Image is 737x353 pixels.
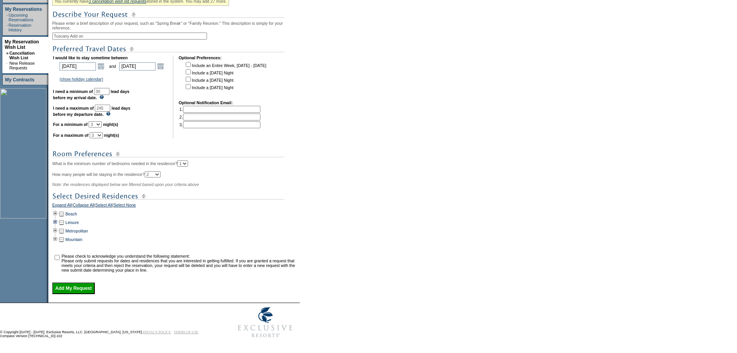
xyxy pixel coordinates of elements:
b: I would like to stay sometime between [53,55,128,60]
a: Upcoming Reservations [9,13,33,22]
a: Reservation History [9,23,31,32]
input: Date format: M/D/Y. Shortcut keys: [T] for Today. [UP] or [.] for Next Day. [DOWN] or [,] for Pre... [119,62,156,71]
a: My Reservation Wish List [5,39,39,50]
td: · [7,13,8,22]
img: questionMark_lightBlue.gif [99,95,104,99]
img: Exclusive Resorts [231,303,300,342]
a: Beach [65,212,77,216]
td: and [108,61,117,72]
a: Mountain [65,237,82,242]
b: I need a maximum of [53,106,94,110]
a: Cancellation Wish List [9,51,34,60]
a: Expand All [52,203,72,210]
div: | | | [52,203,298,210]
input: Date format: M/D/Y. Shortcut keys: [T] for Today. [UP] or [.] for Next Day. [DOWN] or [,] for Pre... [60,62,96,71]
a: Collapse All [73,203,94,210]
a: TERMS OF USE [174,330,198,334]
td: Please check to acknowledge you understand the following statement: Please only submit requests f... [62,254,297,272]
span: Note: the residences displayed below are filtered based upon your criteria above [52,182,199,187]
td: · [6,61,9,70]
td: Include an Entire Week, [DATE] - [DATE] Include a [DATE] Night Include a [DATE] Night Include a [... [184,61,266,95]
b: For a maximum of [53,133,89,138]
b: Optional Preferences: [179,55,222,60]
a: Metropolitan [65,229,88,233]
b: night(s) [104,133,119,138]
a: Leisure [65,220,79,225]
td: 3. [180,121,260,128]
a: PRIVACY POLICY [143,330,171,334]
a: Open the calendar popup. [156,62,165,71]
b: night(s) [103,122,118,127]
td: 2. [180,114,260,121]
b: lead days before my arrival date. [53,89,130,100]
a: My Contracts [5,77,34,83]
b: lead days before my departure date. [53,106,130,117]
b: » [6,51,9,55]
a: Select None [113,203,136,210]
td: · [7,23,8,32]
b: For a minimum of [53,122,87,127]
a: Select All [96,203,113,210]
a: My Reservations [5,7,42,12]
td: 1. [180,106,260,113]
img: subTtlRoomPreferences.gif [52,149,284,159]
a: New Release Requests [9,61,34,70]
img: questionMark_lightBlue.gif [106,112,111,116]
a: (show holiday calendar) [60,77,103,81]
a: Open the calendar popup. [97,62,105,71]
input: Add My Request [52,282,95,294]
b: I need a minimum of [53,89,93,94]
b: Optional Notification Email: [179,100,233,105]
